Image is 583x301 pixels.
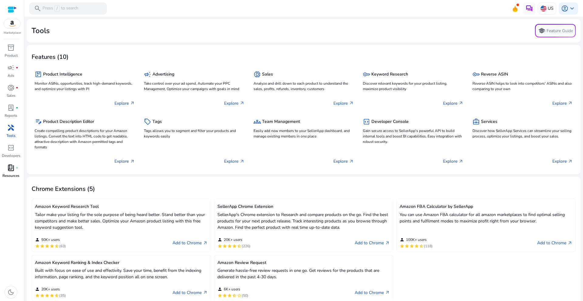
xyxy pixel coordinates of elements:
mat-icon: star [35,293,40,298]
span: fiber_manual_record [16,66,18,69]
mat-icon: star [414,244,419,249]
mat-icon: person [35,237,40,242]
p: Generate hassle-free review requests in one go. Get reviews for the products that are delivered i... [217,267,390,280]
span: (226) [242,244,251,249]
span: donut_small [7,84,15,91]
p: Reports [5,113,17,118]
a: Add to Chromearrow_outward [537,239,572,247]
button: schoolFeature Guide [535,24,576,37]
mat-icon: person [217,237,222,242]
mat-icon: star [45,244,49,249]
span: search [34,5,41,12]
span: book_4 [7,164,15,171]
h5: Amazon FBA Calculator by SellerApp [400,204,572,209]
p: Gain secure access to SellerApp's powerful API to build internal tools and boost BI capabilities.... [363,128,463,144]
h5: Developer Console [371,119,409,124]
span: arrow_outward [568,241,572,245]
mat-icon: star_half [237,244,242,249]
p: Ads [8,73,14,78]
a: Add to Chromearrow_outward [355,239,390,247]
span: (63) [59,244,66,249]
mat-icon: star_border [237,293,242,298]
p: Product [5,53,18,58]
p: Sales [7,93,15,98]
span: handyman [7,124,15,131]
p: Press to search [43,5,78,12]
span: arrow_outward [349,101,354,106]
p: Tags allows you to segment and filter your products and keywords easily [144,128,244,139]
span: 6K+ users [224,287,240,292]
p: Discover how SellerApp Services can streamline your selling process, optimize your listings, and ... [472,128,573,139]
mat-icon: star [217,244,222,249]
p: Explore [224,158,244,164]
span: arrow_outward [568,101,573,106]
img: amazon.svg [4,19,20,28]
span: key [363,71,370,78]
span: code_blocks [363,118,370,125]
mat-icon: person [400,237,404,242]
p: Developers [2,153,20,158]
span: campaign [7,64,15,71]
mat-icon: star [217,293,222,298]
p: Explore [333,158,354,164]
span: 20K+ users [41,287,60,292]
p: Tailor make your listing for the sole purpose of being heard better. Stand better than your compe... [35,211,208,231]
span: arrow_outward [240,159,244,164]
h5: Reverse ASIN [481,72,508,77]
span: (118) [424,244,433,249]
span: inventory_2 [7,44,15,51]
span: account_circle [561,5,568,12]
p: SellerApp's Chrome extension to Research and compare products on the go. Find the best products f... [217,211,390,231]
p: Monitor ASINs, opportunities, track high-demand keywords, and optimize your listings with PI [35,81,135,92]
p: You can use Amazon FBA calculator for all amazon marketplaces to find optimal selling points and ... [400,211,572,224]
span: / [54,5,60,12]
mat-icon: person [217,287,222,292]
span: edit_note [35,118,42,125]
p: Analyze and drill down to each product to understand the sales, profits, refunds, inventory, cust... [254,81,354,92]
span: sell [144,118,151,125]
p: Take control over your ad spend, Automate your PPC Management, Optimize your campaigns with goals... [144,81,244,92]
span: arrow_outward [385,241,390,245]
p: Tools [6,133,15,138]
mat-icon: star [400,244,404,249]
p: US [548,3,554,14]
h5: Team Management [262,119,300,124]
span: arrow_outward [130,159,135,164]
h5: Tags [152,119,162,124]
h5: Keyword Research [371,72,408,77]
mat-icon: star [227,244,232,249]
p: Explore [114,158,135,164]
span: lab_profile [7,104,15,111]
mat-icon: star [35,244,40,249]
p: Feature Guide [547,28,573,34]
mat-icon: star_half [232,293,237,298]
p: Built with focus on ease of use and effectivity. Save your time, benefit from the indexing inform... [35,267,208,280]
mat-icon: star [409,244,414,249]
mat-icon: star [45,293,49,298]
p: Create compelling product descriptions for your Amazon listings. Convert the text into HTML code ... [35,128,135,150]
mat-icon: star [40,244,45,249]
p: Explore [552,158,573,164]
span: (35) [59,293,66,298]
span: campaign [144,71,151,78]
h5: Product Description Editor [43,119,94,124]
img: us.svg [540,5,547,12]
p: Reverse ASIN helps to look into competitors' ASINs and also comparing to your own [472,81,573,92]
h3: Features (10) [32,53,69,61]
p: Explore [114,100,135,107]
p: Explore [443,100,463,107]
h5: Amazon Keyword Ranking & Index Checker [35,260,208,265]
mat-icon: star [404,244,409,249]
span: arrow_outward [568,159,573,164]
span: arrow_outward [203,290,208,295]
h5: Amazon Keyword Research Tool [35,204,208,209]
span: arrow_outward [385,290,390,295]
mat-icon: star_half [54,293,59,298]
span: 50K+ users [41,237,60,242]
a: Add to Chromearrow_outward [172,289,208,296]
span: donut_small [254,71,261,78]
h5: Services [481,119,497,124]
span: fiber_manual_record [16,107,18,109]
span: groups [254,118,261,125]
h5: Product Intelligence [43,72,82,77]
